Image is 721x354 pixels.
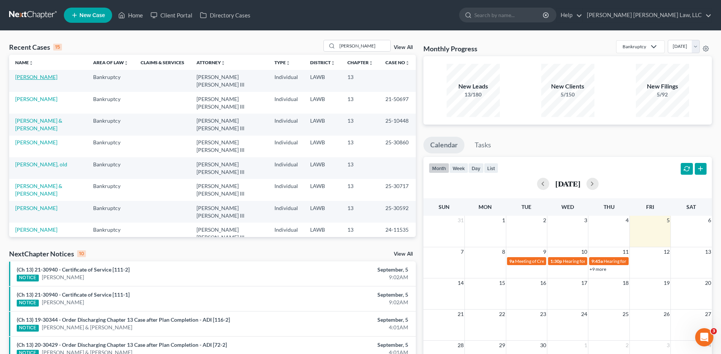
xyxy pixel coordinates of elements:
[498,310,506,319] span: 22
[221,61,225,65] i: unfold_more
[636,91,689,98] div: 5/92
[704,278,712,288] span: 20
[457,216,464,225] span: 31
[521,204,531,210] span: Tue
[87,201,135,223] td: Bankruptcy
[93,60,128,65] a: Area of Lawunfold_more
[17,316,230,323] a: (Ch 13) 19-30344 - Order Discharging Chapter 13 Case after Plan Completion - ADI [116-2]
[190,179,268,201] td: [PERSON_NAME] [PERSON_NAME] III
[468,137,498,153] a: Tasks
[379,92,416,114] td: 21-50697
[196,8,254,22] a: Directory Cases
[15,205,57,211] a: [PERSON_NAME]
[283,291,408,299] div: September, 5
[283,341,408,349] div: September, 5
[17,325,39,332] div: NOTICE
[190,70,268,92] td: [PERSON_NAME] [PERSON_NAME] III
[501,216,506,225] span: 1
[268,70,304,92] td: Individual
[286,61,290,65] i: unfold_more
[304,114,341,135] td: LAWB
[555,180,580,188] h2: [DATE]
[663,310,670,319] span: 26
[498,278,506,288] span: 15
[542,247,547,256] span: 9
[429,163,449,173] button: month
[539,310,547,319] span: 23
[42,299,84,306] a: [PERSON_NAME]
[394,45,413,50] a: View All
[460,247,464,256] span: 7
[147,8,196,22] a: Client Portal
[17,300,39,307] div: NOTICE
[79,13,105,18] span: New Case
[268,136,304,157] td: Individual
[447,82,500,91] div: New Leads
[583,216,588,225] span: 3
[268,201,304,223] td: Individual
[190,136,268,157] td: [PERSON_NAME] [PERSON_NAME] III
[541,91,594,98] div: 5/150
[304,179,341,201] td: LAWB
[87,223,135,244] td: Bankruptcy
[347,60,373,65] a: Chapterunfold_more
[542,216,547,225] span: 2
[423,44,477,53] h3: Monthly Progress
[509,258,514,264] span: 9a
[42,324,132,331] a: [PERSON_NAME] & [PERSON_NAME]
[283,266,408,273] div: September, 5
[663,278,670,288] span: 19
[341,70,379,92] td: 13
[304,92,341,114] td: LAWB
[663,247,670,256] span: 12
[449,163,468,173] button: week
[53,44,62,51] div: 15
[515,258,599,264] span: Meeting of Creditors for [PERSON_NAME]
[87,136,135,157] td: Bankruptcy
[124,61,128,65] i: unfold_more
[394,251,413,257] a: View All
[474,8,544,22] input: Search by name...
[379,201,416,223] td: 25-30592
[283,324,408,331] div: 4:01AM
[17,275,39,281] div: NOTICE
[479,204,492,210] span: Mon
[87,92,135,114] td: Bankruptcy
[589,266,606,272] a: +9 more
[580,310,588,319] span: 24
[15,60,33,65] a: Nameunfold_more
[583,8,711,22] a: [PERSON_NAME] [PERSON_NAME] Law, LLC
[268,92,304,114] td: Individual
[337,40,390,51] input: Search by name...
[29,61,33,65] i: unfold_more
[190,114,268,135] td: [PERSON_NAME] [PERSON_NAME] III
[704,247,712,256] span: 13
[9,249,86,258] div: NextChapter Notices
[283,316,408,324] div: September, 5
[457,310,464,319] span: 21
[625,341,629,350] span: 2
[17,266,130,273] a: (Ch 13) 21-30940 - Certificate of Service [111-2]
[695,328,713,346] iframe: Intercom live chat
[87,179,135,201] td: Bankruptcy
[268,179,304,201] td: Individual
[623,43,646,50] div: Bankruptcy
[310,60,335,65] a: Districtunfold_more
[636,82,689,91] div: New Filings
[190,157,268,179] td: [PERSON_NAME] [PERSON_NAME] III
[190,223,268,244] td: [PERSON_NAME] [PERSON_NAME] III
[550,258,562,264] span: 1:30p
[707,216,712,225] span: 6
[304,157,341,179] td: LAWB
[283,273,408,281] div: 9:02AM
[666,216,670,225] span: 5
[622,247,629,256] span: 11
[331,61,335,65] i: unfold_more
[539,278,547,288] span: 16
[604,204,615,210] span: Thu
[561,204,574,210] span: Wed
[196,60,225,65] a: Attorneyunfold_more
[87,70,135,92] td: Bankruptcy
[15,226,57,233] a: [PERSON_NAME]
[341,157,379,179] td: 13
